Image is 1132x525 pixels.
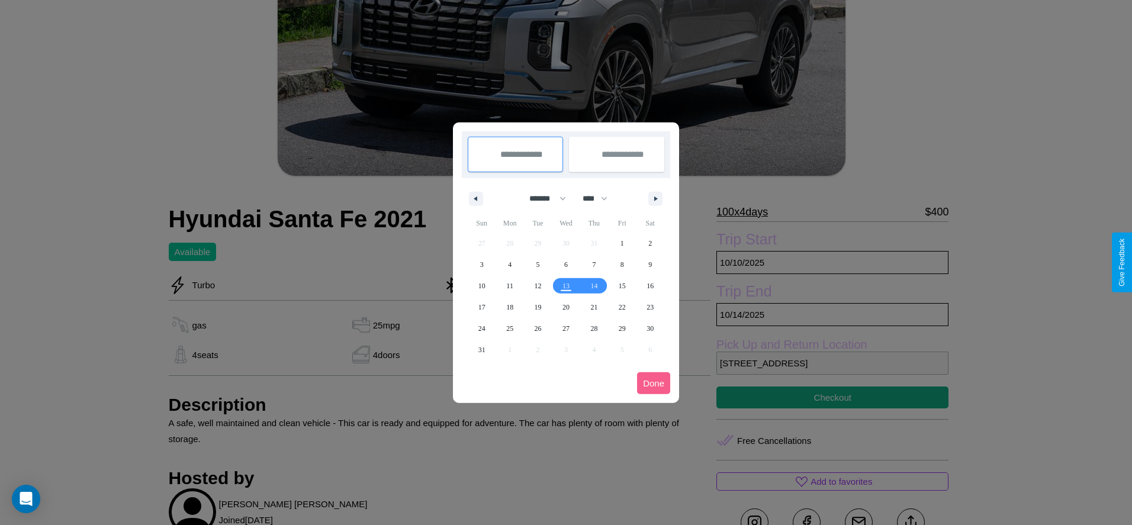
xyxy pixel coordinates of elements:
[552,275,580,297] button: 13
[468,297,496,318] button: 17
[496,275,523,297] button: 11
[468,254,496,275] button: 3
[562,318,570,339] span: 27
[608,318,636,339] button: 29
[562,275,570,297] span: 13
[480,254,484,275] span: 3
[608,254,636,275] button: 8
[468,339,496,360] button: 31
[468,318,496,339] button: 24
[619,297,626,318] span: 22
[636,254,664,275] button: 9
[637,372,670,394] button: Done
[478,318,485,339] span: 24
[619,275,626,297] span: 15
[496,214,523,233] span: Mon
[580,254,608,275] button: 7
[552,297,580,318] button: 20
[478,275,485,297] span: 10
[496,318,523,339] button: 25
[608,297,636,318] button: 22
[562,297,570,318] span: 20
[524,318,552,339] button: 26
[636,297,664,318] button: 23
[468,214,496,233] span: Sun
[552,214,580,233] span: Wed
[636,275,664,297] button: 16
[524,214,552,233] span: Tue
[648,254,652,275] span: 9
[648,233,652,254] span: 2
[524,297,552,318] button: 19
[580,275,608,297] button: 14
[636,233,664,254] button: 2
[535,297,542,318] span: 19
[580,214,608,233] span: Thu
[620,233,624,254] span: 1
[12,485,40,513] div: Open Intercom Messenger
[564,254,568,275] span: 6
[496,297,523,318] button: 18
[636,318,664,339] button: 30
[647,275,654,297] span: 16
[508,254,512,275] span: 4
[580,318,608,339] button: 28
[524,254,552,275] button: 5
[1118,239,1126,286] div: Give Feedback
[608,233,636,254] button: 1
[608,214,636,233] span: Fri
[590,297,597,318] span: 21
[619,318,626,339] span: 29
[506,297,513,318] span: 18
[536,254,540,275] span: 5
[535,318,542,339] span: 26
[524,275,552,297] button: 12
[620,254,624,275] span: 8
[590,318,597,339] span: 28
[478,297,485,318] span: 17
[468,275,496,297] button: 10
[506,275,513,297] span: 11
[590,275,597,297] span: 14
[535,275,542,297] span: 12
[478,339,485,360] span: 31
[592,254,596,275] span: 7
[580,297,608,318] button: 21
[552,254,580,275] button: 6
[496,254,523,275] button: 4
[608,275,636,297] button: 15
[506,318,513,339] span: 25
[647,318,654,339] span: 30
[552,318,580,339] button: 27
[647,297,654,318] span: 23
[636,214,664,233] span: Sat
